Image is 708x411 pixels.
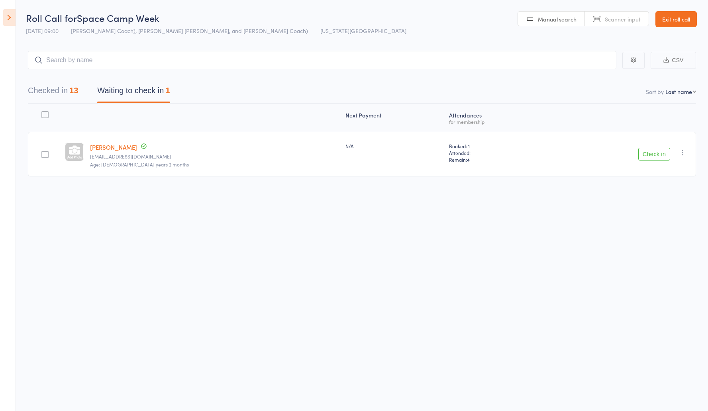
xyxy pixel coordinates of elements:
[28,51,616,69] input: Search by name
[97,82,170,103] button: Waiting to check in1
[449,156,544,163] span: Remain:
[26,27,59,35] span: [DATE] 09:00
[605,15,641,23] span: Scanner input
[655,11,697,27] a: Exit roll call
[638,148,670,160] button: Check in
[345,143,443,149] div: N/A
[449,143,544,149] span: Booked: 1
[90,161,189,168] span: Age: [DEMOGRAPHIC_DATA] years 2 months
[320,27,406,35] span: [US_STATE][GEOGRAPHIC_DATA]
[69,86,78,95] div: 13
[342,107,446,128] div: Next Payment
[665,88,692,96] div: Last name
[449,119,544,124] div: for membership
[449,149,544,156] span: Attended: -
[538,15,577,23] span: Manual search
[165,86,170,95] div: 1
[646,88,664,96] label: Sort by
[651,52,696,69] button: CSV
[90,154,339,159] small: christinabetta@yahoo.com
[467,156,470,163] span: 4
[90,143,137,151] a: [PERSON_NAME]
[26,11,77,24] span: Roll Call for
[446,107,547,128] div: Atten­dances
[28,82,78,103] button: Checked in13
[71,27,308,35] span: [PERSON_NAME] Coach), [PERSON_NAME] [PERSON_NAME], and [PERSON_NAME] Coach)
[77,11,159,24] span: Space Camp Week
